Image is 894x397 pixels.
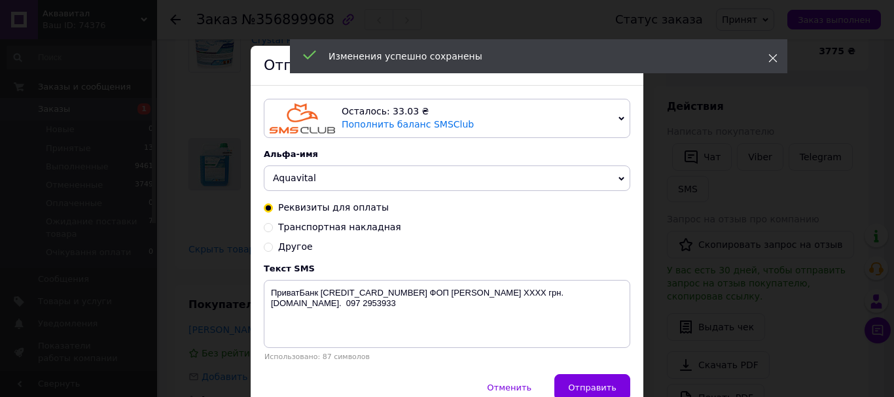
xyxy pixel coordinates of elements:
textarea: ПриватБанк [CREDIT_CARD_NUMBER] ФОП [PERSON_NAME] XXXX грн. [DOMAIN_NAME]. 097 2953933 [264,280,630,348]
div: Текст SMS [264,264,630,273]
div: Осталось: 33.03 ₴ [342,105,613,118]
span: Отменить [487,383,531,392]
span: Альфа-имя [264,149,318,159]
span: Отправить [568,383,617,392]
div: Отправка SMS [251,46,643,86]
div: Изменения успешно сохранены [329,50,736,63]
div: Использовано: 87 символов [264,353,630,361]
span: Другое [278,241,313,252]
a: Пополнить баланс SMSClub [342,119,474,129]
span: Aquavital [273,173,316,183]
span: Реквизиты для оплаты [278,202,389,213]
span: Транспортная накладная [278,222,401,232]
